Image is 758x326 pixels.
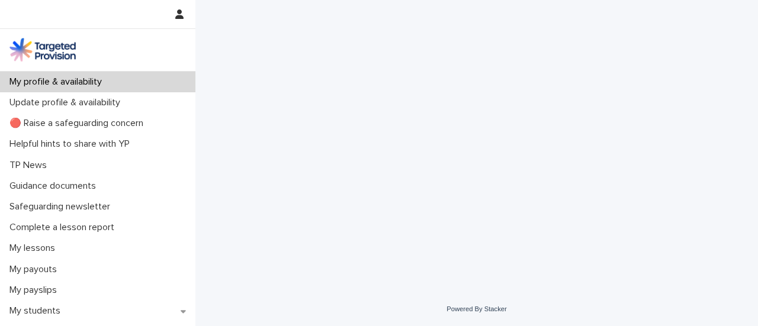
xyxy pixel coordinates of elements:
[5,264,66,275] p: My payouts
[447,305,506,312] a: Powered By Stacker
[5,243,65,254] p: My lessons
[5,118,153,129] p: 🔴 Raise a safeguarding concern
[5,222,124,233] p: Complete a lesson report
[9,38,76,62] img: M5nRWzHhSzIhMunXDL62
[5,76,111,88] p: My profile & availability
[5,201,120,212] p: Safeguarding newsletter
[5,305,70,317] p: My students
[5,138,139,150] p: Helpful hints to share with YP
[5,285,66,296] p: My payslips
[5,180,105,192] p: Guidance documents
[5,97,130,108] p: Update profile & availability
[5,160,56,171] p: TP News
